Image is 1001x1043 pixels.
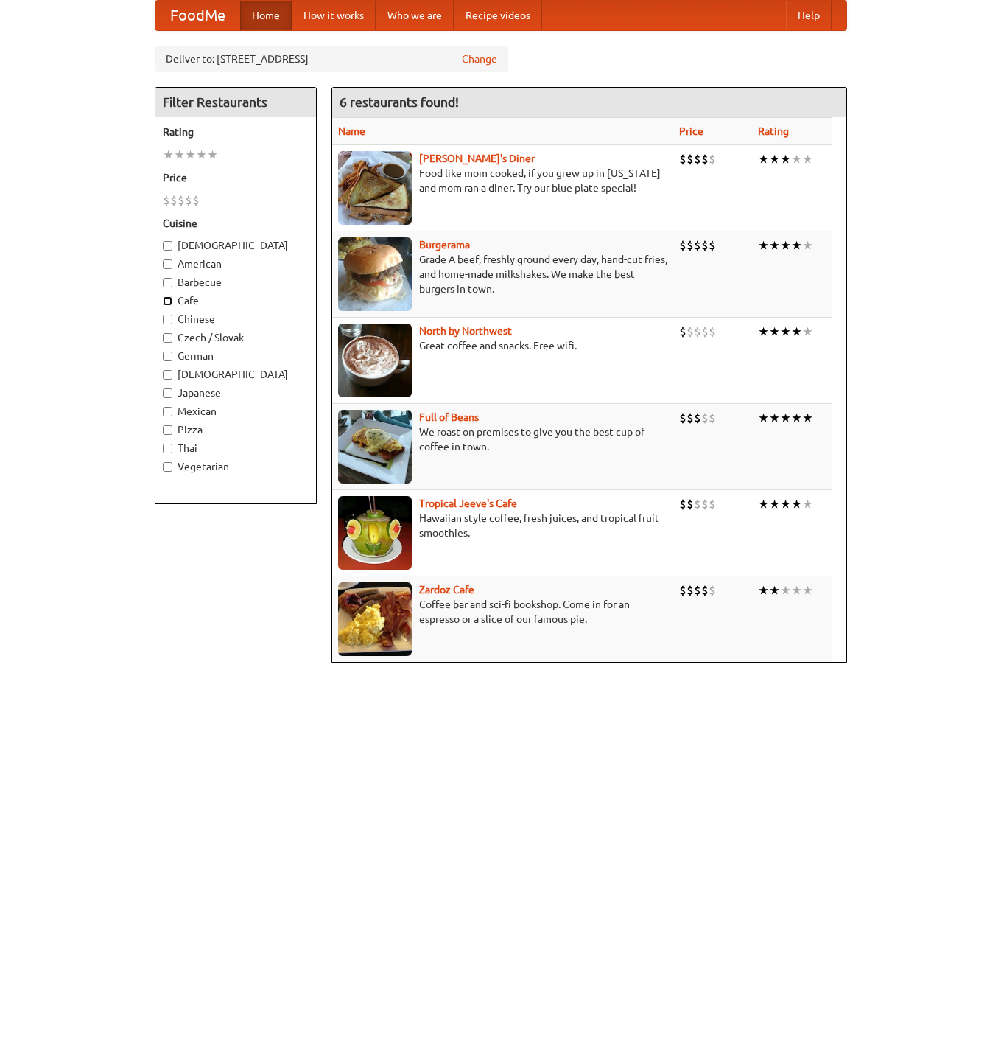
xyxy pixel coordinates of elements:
[686,324,694,340] li: $
[163,315,172,324] input: Chinese
[163,293,309,308] label: Cafe
[338,597,667,627] p: Coffee bar and sci-fi bookshop. Come in for an espresso or a slice of our famous pie.
[686,151,694,167] li: $
[338,237,412,311] img: burgerama.jpg
[163,386,309,400] label: Japanese
[163,147,174,163] li: ★
[185,147,196,163] li: ★
[758,410,769,426] li: ★
[694,324,701,340] li: $
[338,125,365,137] a: Name
[769,237,780,254] li: ★
[163,278,172,287] input: Barbecue
[780,582,791,599] li: ★
[679,410,686,426] li: $
[791,237,802,254] li: ★
[163,370,172,380] input: [DEMOGRAPHIC_DATA]
[376,1,454,30] a: Who we are
[679,151,686,167] li: $
[163,404,309,419] label: Mexican
[686,237,694,254] li: $
[701,582,709,599] li: $
[163,407,172,416] input: Mexican
[163,312,309,327] label: Chinese
[686,496,694,512] li: $
[694,496,701,512] li: $
[163,192,170,209] li: $
[802,237,813,254] li: ★
[419,239,470,251] a: Burgerama
[709,496,716,512] li: $
[686,410,694,426] li: $
[338,151,412,225] img: sallys.jpg
[454,1,542,30] a: Recipe videos
[758,125,789,137] a: Rating
[163,125,309,139] h5: Rating
[338,511,667,540] p: Hawaiian style coffee, fresh juices, and tropical fruit smoothies.
[338,252,667,296] p: Grade A beef, freshly ground every day, hand-cut fries, and home-made milkshakes. We make the bes...
[163,388,172,398] input: Japanese
[802,410,813,426] li: ★
[163,459,309,474] label: Vegetarian
[769,410,780,426] li: ★
[686,582,694,599] li: $
[419,498,517,509] a: Tropical Jeeve's Cafe
[163,296,172,306] input: Cafe
[791,582,802,599] li: ★
[701,410,709,426] li: $
[338,166,667,195] p: Food like mom cooked, if you grew up in [US_STATE] and mom ran a diner. Try our blue plate special!
[419,325,512,337] a: North by Northwest
[340,95,459,109] ng-pluralize: 6 restaurants found!
[679,237,686,254] li: $
[709,324,716,340] li: $
[802,496,813,512] li: ★
[163,238,309,253] label: [DEMOGRAPHIC_DATA]
[338,338,667,353] p: Great coffee and snacks. Free wifi.
[419,153,535,164] a: [PERSON_NAME]'s Diner
[338,410,412,484] img: beans.jpg
[163,367,309,382] label: [DEMOGRAPHIC_DATA]
[163,333,172,343] input: Czech / Slovak
[758,324,769,340] li: ★
[292,1,376,30] a: How it works
[462,52,497,66] a: Change
[174,147,185,163] li: ★
[170,192,178,209] li: $
[758,151,769,167] li: ★
[780,237,791,254] li: ★
[196,147,207,163] li: ★
[163,170,309,185] h5: Price
[758,237,769,254] li: ★
[163,241,172,251] input: [DEMOGRAPHIC_DATA]
[709,582,716,599] li: $
[240,1,292,30] a: Home
[178,192,185,209] li: $
[163,422,309,437] label: Pizza
[791,410,802,426] li: ★
[758,496,769,512] li: ★
[338,324,412,397] img: north.jpg
[155,88,316,117] h4: Filter Restaurants
[419,584,474,596] a: Zardoz Cafe
[679,125,703,137] a: Price
[769,151,780,167] li: ★
[163,216,309,231] h5: Cuisine
[419,411,479,423] a: Full of Beans
[701,324,709,340] li: $
[694,410,701,426] li: $
[802,582,813,599] li: ★
[338,496,412,570] img: jeeves.jpg
[163,349,309,363] label: German
[338,582,412,656] img: zardoz.jpg
[709,410,716,426] li: $
[709,237,716,254] li: $
[163,462,172,472] input: Vegetarian
[694,237,701,254] li: $
[786,1,832,30] a: Help
[769,582,780,599] li: ★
